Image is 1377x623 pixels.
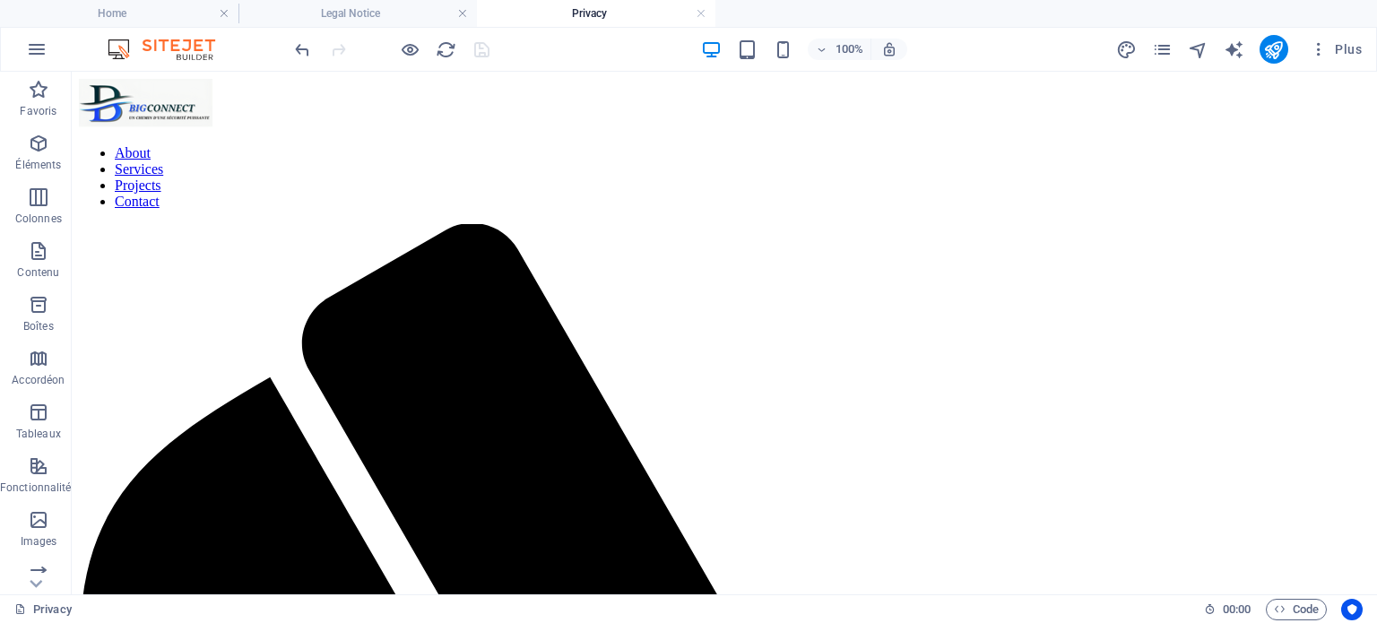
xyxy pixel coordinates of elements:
[1152,39,1173,60] button: pages
[1204,599,1251,620] h6: Durée de la session
[1341,599,1363,620] button: Usercentrics
[477,4,715,23] h4: Privacy
[808,39,871,60] button: 100%
[436,39,456,60] i: Actualiser la page
[1116,39,1138,60] button: design
[1263,39,1284,60] i: Publier
[238,4,477,23] h4: Legal Notice
[20,104,56,118] p: Favoris
[292,39,313,60] i: Annuler : Modifier les pages (Ctrl+Z)
[835,39,863,60] h6: 100%
[881,41,897,57] i: Lors du redimensionnement, ajuster automatiquement le niveau de zoom en fonction de l'appareil sé...
[15,158,61,172] p: Éléments
[1116,39,1137,60] i: Design (Ctrl+Alt+Y)
[21,534,57,549] p: Images
[1224,39,1245,60] button: text_generator
[1310,40,1362,58] span: Plus
[15,212,62,226] p: Colonnes
[12,373,65,387] p: Accordéon
[17,265,59,280] p: Contenu
[435,39,456,60] button: reload
[1274,599,1319,620] span: Code
[23,319,54,333] p: Boîtes
[1152,39,1173,60] i: Pages (Ctrl+Alt+S)
[1235,602,1238,616] span: :
[291,39,313,60] button: undo
[1224,39,1244,60] i: AI Writer
[16,427,61,441] p: Tableaux
[14,599,72,620] a: Cliquez pour annuler la sélection. Double-cliquez pour ouvrir Pages.
[399,39,420,60] button: Cliquez ici pour quitter le mode Aperçu et poursuivre l'édition.
[1266,599,1327,620] button: Code
[1188,39,1208,60] i: Navigateur
[1188,39,1209,60] button: navigator
[1223,599,1251,620] span: 00 00
[103,39,238,60] img: Editor Logo
[1303,35,1369,64] button: Plus
[1260,35,1288,64] button: publish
